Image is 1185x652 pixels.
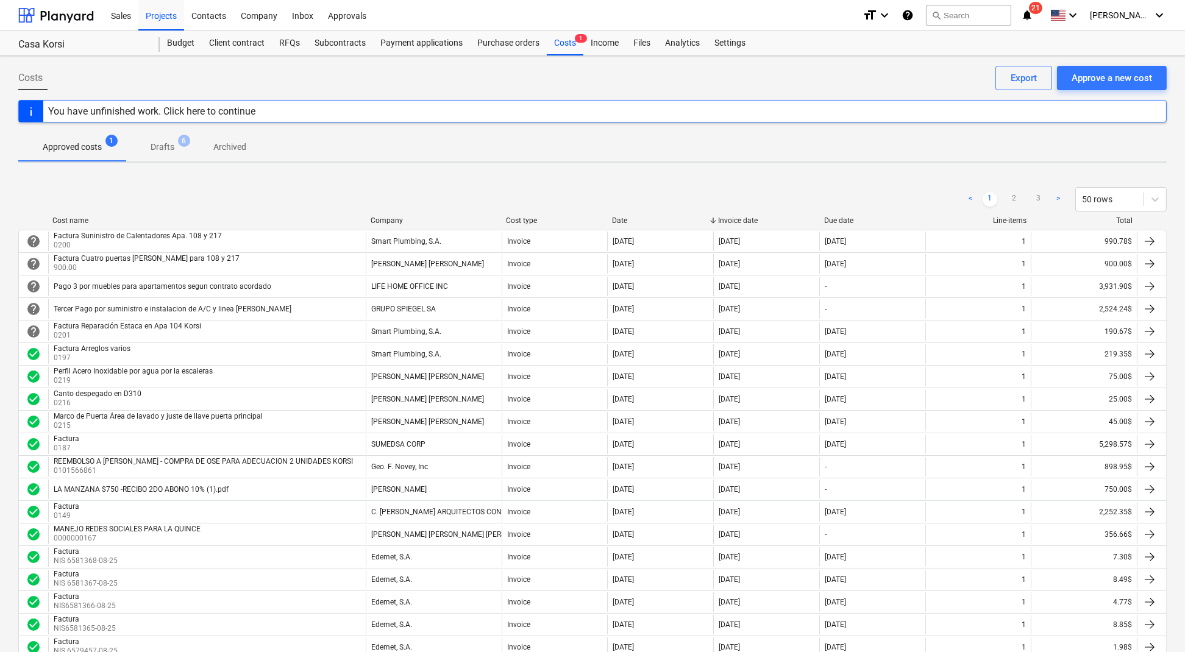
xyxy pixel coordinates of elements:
[371,237,441,246] div: Smart Plumbing, S.A.
[371,216,497,225] div: Company
[371,643,412,651] div: Edemet, S.A.
[54,305,291,313] div: Tercer Pago por suministro e instalacion de A/C y linea [PERSON_NAME]
[825,553,846,561] div: [DATE]
[1022,350,1026,358] div: 1
[613,350,634,358] div: [DATE]
[1152,8,1167,23] i: keyboard_arrow_down
[613,575,634,584] div: [DATE]
[26,437,41,452] div: Invoice was approved
[613,395,634,403] div: [DATE]
[105,135,118,147] span: 1
[719,575,740,584] div: [DATE]
[371,575,412,584] div: Edemet, S.A.
[26,324,41,339] span: help
[272,31,307,55] a: RFQs
[1072,70,1152,86] div: Approve a new cost
[825,485,827,494] div: -
[54,570,115,578] div: Factura
[613,620,634,629] div: [DATE]
[825,530,827,539] div: -
[825,305,827,313] div: -
[507,462,530,471] div: Invoice
[54,525,201,533] div: MANEJO REDES SOCIALES PARA LA QUINCE
[613,508,634,516] div: [DATE]
[371,327,441,336] div: Smart Plumbing, S.A.
[930,216,1027,225] div: Line-items
[26,550,41,564] span: check_circle
[626,31,658,55] a: Files
[926,5,1011,26] button: Search
[54,578,118,589] p: NIS 6581367-08-25
[371,485,427,494] div: [PERSON_NAME]
[825,598,846,606] div: [DATE]
[547,31,583,55] div: Costs
[825,372,846,381] div: [DATE]
[26,505,41,519] span: check_circle
[658,31,707,55] a: Analytics
[54,398,144,408] p: 0216
[507,440,530,448] div: Invoice
[1031,412,1137,431] div: 45.00$
[1022,620,1026,629] div: 1
[613,237,634,246] div: [DATE]
[54,420,265,431] p: 0215
[719,530,740,539] div: [DATE]
[507,553,530,561] div: Invoice
[1022,643,1026,651] div: 1
[1022,372,1026,381] div: 1
[507,237,530,246] div: Invoice
[1031,502,1137,522] div: 2,252.35$
[54,282,271,291] div: Pago 3 por muebles para apartamentos segun contrato acordado
[54,389,141,398] div: Canto despegado en D310
[1031,434,1137,454] div: 5,298.57$
[54,254,240,263] div: Factura Cuatro puertas [PERSON_NAME] para 108 y 217
[54,547,115,556] div: Factura
[26,392,41,406] span: check_circle
[26,302,41,316] span: help
[43,141,102,154] p: Approved costs
[719,395,740,403] div: [DATE]
[719,327,740,336] div: [DATE]
[507,260,530,268] div: Invoice
[1031,570,1137,589] div: 8.49$
[371,305,436,313] div: GRUPO SPIEGEL SA
[507,575,530,584] div: Invoice
[26,392,41,406] div: Invoice was approved
[373,31,470,55] div: Payment applications
[54,263,242,273] p: 900.00
[26,527,41,542] span: check_circle
[825,395,846,403] div: [DATE]
[470,31,547,55] div: Purchase orders
[1124,594,1185,652] iframe: Chat Widget
[902,8,914,23] i: Knowledge base
[307,31,373,55] div: Subcontracts
[613,417,634,426] div: [DATE]
[583,31,626,55] a: Income
[1031,344,1137,364] div: 219.35$
[1031,192,1046,207] a: Page 3
[1022,237,1026,246] div: 1
[1022,508,1026,516] div: 1
[507,305,530,313] div: Invoice
[202,31,272,55] a: Client contract
[707,31,753,55] div: Settings
[26,234,41,249] div: Invoice is waiting for an approval
[1031,592,1137,612] div: 4.77$
[719,260,740,268] div: [DATE]
[825,508,846,516] div: [DATE]
[160,31,202,55] div: Budget
[54,322,201,330] div: Factura Reparación Estaca en Apa 104 Korsi
[18,71,43,85] span: Costs
[825,350,846,358] div: [DATE]
[719,305,740,313] div: [DATE]
[719,643,740,651] div: [DATE]
[1051,192,1066,207] a: Next page
[26,482,41,497] span: check_circle
[1031,615,1137,634] div: 8.85$
[507,327,530,336] div: Invoice
[26,459,41,474] div: Invoice was approved
[54,637,115,646] div: Factura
